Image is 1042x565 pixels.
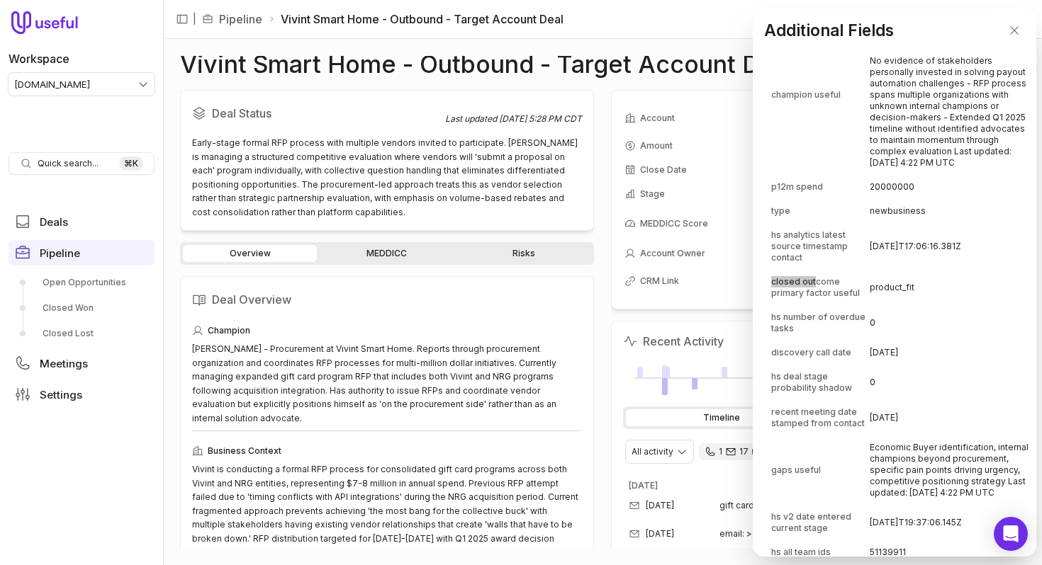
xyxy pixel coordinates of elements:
td: product_fit [870,270,1031,304]
td: 0 [870,306,1031,340]
span: hs number of overdue tasks [771,312,868,334]
td: [DATE] [870,401,1031,435]
td: [DATE] [870,341,1031,364]
span: discovery call date [771,347,851,358]
span: champion useful [771,89,841,101]
span: hs analytics latest source timestamp contact [771,229,868,263]
span: closed outcome primary factor useful [771,276,868,299]
span: type [771,205,790,217]
span: p12m spend [771,181,823,193]
span: hs deal stage probability shadow [771,371,868,394]
span: recent meeting date stamped from contact [771,406,868,429]
h2: Additional Fields [764,22,894,39]
td: 51139911 [870,541,1031,564]
span: hs v2 date entered current stage [771,511,868,534]
td: newbusiness [870,200,1031,222]
td: 20000000 [870,176,1031,198]
span: gaps useful [771,464,821,476]
td: [DATE]T17:06:16.381Z [870,224,1031,269]
td: Economic Buyer identification, internal champions beyond procurement, specific pain points drivin... [870,436,1031,504]
td: POOR FIT - [PERSON_NAME] explicitly identifies as procurement-focused rather than internal soluti... [870,16,1031,174]
td: [DATE]T19:37:06.145Z [870,506,1031,540]
button: Close [1004,20,1025,41]
span: hs all team ids [771,547,831,558]
td: 0 [870,365,1031,399]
